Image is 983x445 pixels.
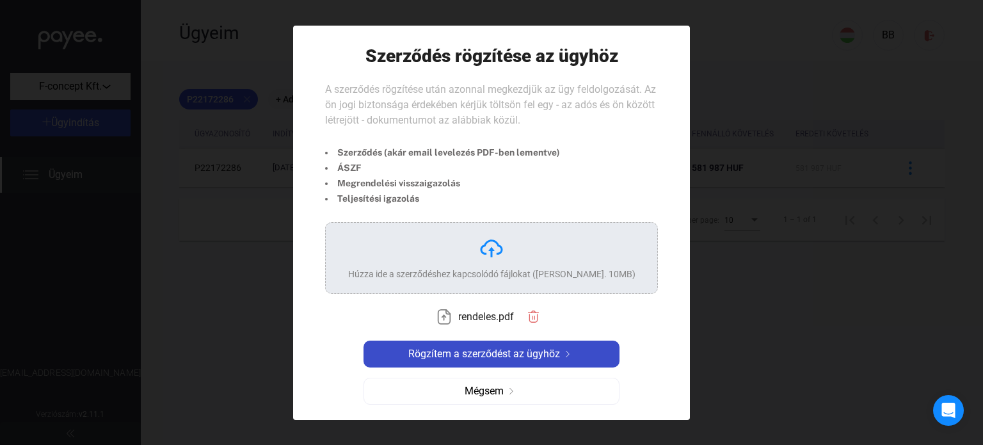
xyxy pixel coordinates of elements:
[527,310,540,323] img: trash-red
[325,191,560,206] li: Teljesítési igazolás
[465,384,504,399] span: Mégsem
[436,309,452,325] img: upload-paper
[364,378,619,405] button: Mégsemarrow-right-grey
[479,236,504,261] img: upload-cloud
[458,309,514,325] span: rendeles.pdf
[520,303,547,330] button: trash-red
[408,346,560,362] span: Rögzítem a szerződést az ügyhöz
[348,268,635,280] div: Húzza ide a szerződéshez kapcsolódó fájlokat ([PERSON_NAME]. 10MB)
[325,145,560,160] li: Szerződés (akár email levelezés PDF-ben lementve)
[933,395,964,426] div: Open Intercom Messenger
[325,83,656,126] span: A szerződés rögzítése után azonnal megkezdjük az ügy feldolgozását. Az ön jogi biztonsága érdekéb...
[504,388,519,394] img: arrow-right-grey
[365,45,618,67] h1: Szerződés rögzítése az ügyhöz
[325,160,560,175] li: ÁSZF
[325,175,560,191] li: Megrendelési visszaigazolás
[560,351,575,357] img: arrow-right-white
[364,341,619,368] button: Rögzítem a szerződést az ügyhözarrow-right-white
